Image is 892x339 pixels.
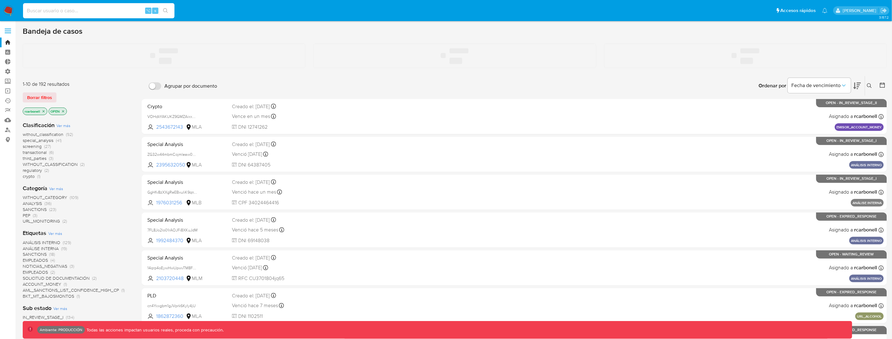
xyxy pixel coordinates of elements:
p: ramiro.carbonell@mercadolibre.com.co [843,8,878,14]
span: s [154,8,156,14]
input: Buscar usuario o caso... [23,7,174,15]
button: search-icon [159,6,172,15]
span: Accesos rápidos [781,7,816,14]
p: Todas las acciones impactan usuarios reales, proceda con precaución. [85,327,224,333]
span: ⌥ [146,8,151,14]
a: Notificaciones [822,8,828,13]
a: Salir [881,7,887,14]
p: Ambiente: PRODUCCIÓN [40,329,82,331]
